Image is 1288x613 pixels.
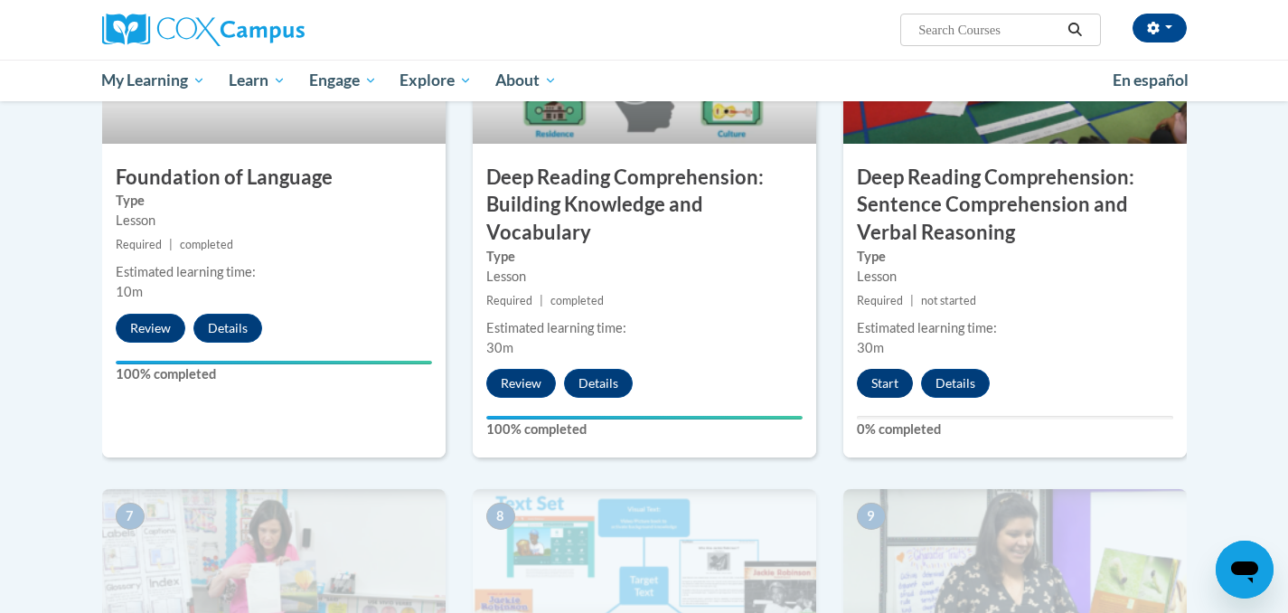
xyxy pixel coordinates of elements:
label: Type [857,247,1173,267]
div: Lesson [486,267,803,287]
button: Details [921,369,990,398]
div: Your progress [486,416,803,420]
span: About [495,70,557,91]
a: My Learning [90,60,218,101]
button: Review [116,314,185,343]
button: Review [486,369,556,398]
h3: Deep Reading Comprehension: Sentence Comprehension and Verbal Reasoning [843,164,1187,247]
div: Main menu [75,60,1214,101]
button: Details [193,314,262,343]
a: Explore [388,60,484,101]
span: Learn [229,70,286,91]
h3: Deep Reading Comprehension: Building Knowledge and Vocabulary [473,164,816,247]
div: Your progress [116,361,432,364]
label: Type [486,247,803,267]
span: Explore [400,70,472,91]
span: | [540,294,543,307]
a: Cox Campus [102,14,446,46]
span: 8 [486,503,515,530]
a: En español [1101,61,1200,99]
button: Details [564,369,633,398]
label: 0% completed [857,420,1173,439]
a: About [484,60,569,101]
button: Search [1061,19,1088,41]
span: Required [857,294,903,307]
button: Account Settings [1133,14,1187,42]
span: 10m [116,284,143,299]
span: 9 [857,503,886,530]
span: Engage [309,70,377,91]
label: 100% completed [116,364,432,384]
h3: Foundation of Language [102,164,446,192]
span: Required [116,238,162,251]
span: En español [1113,71,1189,90]
span: completed [550,294,604,307]
div: Estimated learning time: [486,318,803,338]
label: Type [116,191,432,211]
div: Lesson [116,211,432,231]
span: not started [921,294,976,307]
span: My Learning [101,70,205,91]
div: Lesson [857,267,1173,287]
span: 7 [116,503,145,530]
input: Search Courses [917,19,1061,41]
img: Cox Campus [102,14,305,46]
iframe: Button to launch messaging window [1216,541,1274,599]
a: Learn [217,60,297,101]
div: Estimated learning time: [116,262,432,282]
span: completed [180,238,233,251]
div: Estimated learning time: [857,318,1173,338]
span: 30m [857,340,884,355]
span: Required [486,294,532,307]
span: 30m [486,340,513,355]
button: Start [857,369,913,398]
span: | [169,238,173,251]
a: Engage [297,60,389,101]
span: | [910,294,914,307]
label: 100% completed [486,420,803,439]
